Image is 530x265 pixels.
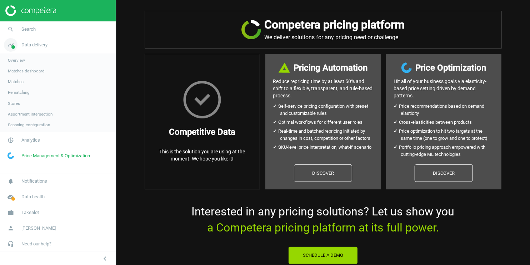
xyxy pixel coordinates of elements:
[21,209,39,216] span: Takealot
[4,190,17,204] i: cloud_done
[280,119,373,126] li: Optimal workflows for different user roles
[294,164,352,182] a: Discover
[8,111,52,117] span: Assortment intersection
[169,126,235,138] h3: Competitive Data
[4,174,17,188] i: notifications
[8,68,45,74] span: Matches dashboard
[4,133,17,147] i: pie_chart_outlined
[401,103,494,117] li: Price recommendations based on demand elasticity
[101,254,109,263] i: chevron_left
[145,204,502,236] p: Interested in any pricing solutions? Let us show you
[279,62,290,73] img: DI+PfHAOTJwAAAAASUVORK5CYII=
[152,148,252,162] p: This is the solution you are using at the moment. We hope you like it!
[401,119,494,126] li: Cross-elasticities between products
[21,225,56,231] span: [PERSON_NAME]
[207,221,439,234] span: a Competera pricing platform at its full power.
[288,246,358,264] button: Schedule a Demo
[21,137,40,143] span: Analytics
[280,144,373,151] li: SKU-level price interpretation, what-if scenario
[8,57,25,63] span: Overview
[280,128,373,142] li: Real-time and batched repricing initiated by changes in cost, competition or other factors
[394,78,494,99] p: Hit all of your business goals via elasticity- based price setting driven by demand patterns.
[4,237,17,251] i: headset_mic
[5,5,56,16] img: ajHJNr6hYgQAAAAASUVORK5CYII=
[8,79,24,85] span: Matches
[265,18,405,31] h2: Competera pricing platform
[265,34,405,41] p: We deliver solutions for any pricing need or challenge
[241,20,261,39] img: JRVR7TKHubxRX4WiWFsHXLVQu3oYgKr0EdU6k5jjvBYYAAAAAElFTkSuQmCC
[21,153,90,159] span: Price Management & Optimization
[415,164,473,182] a: Discover
[401,144,494,158] li: Portfolio pricing approach empowered with cutting-edge ML technologies
[21,194,45,200] span: Data health
[8,122,50,128] span: Scanning configuration
[21,26,36,32] span: Search
[4,38,17,52] i: timeline
[183,81,221,118] img: HxscrLsMTvcLXxPnqlhRQhRi+upeiQYiT7g7j1jdpu6T9n6zgWWHzG7gAAAABJRU5ErkJggg==
[280,103,373,117] li: Self-service pricing configuration with preset and customizable rules
[8,90,30,95] span: Rematching
[273,78,373,99] p: Reduce repricing time by at least 50% and shift to a flexible, transparent, and rule-based process.
[96,254,114,263] button: chevron_left
[415,61,486,74] h3: Price Optimization
[294,61,367,74] h3: Pricing Automation
[401,128,494,142] li: Price optimization to hit two targets at the same time (one to grow and one to protect)
[4,22,17,36] i: search
[4,221,17,235] i: person
[21,241,51,247] span: Need our help?
[4,206,17,219] i: work
[21,42,47,48] span: Data delivery
[21,178,47,184] span: Notifications
[8,101,20,106] span: Stores
[401,62,412,73] img: wGWNvw8QSZomAAAAABJRU5ErkJggg==
[7,152,14,159] img: wGWNvw8QSZomAAAAABJRU5ErkJggg==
